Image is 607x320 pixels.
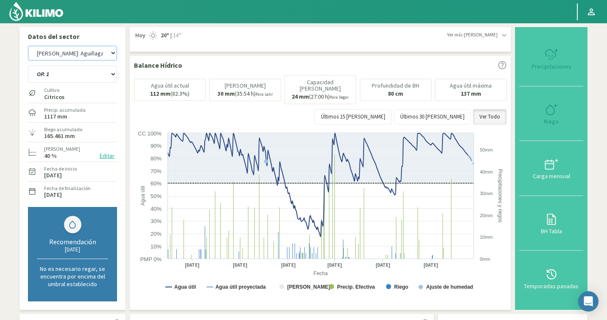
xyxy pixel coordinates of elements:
button: Últimos 30 [PERSON_NAME] [394,109,471,124]
label: [PERSON_NAME] [44,145,80,153]
p: Datos del sector [28,31,117,41]
button: Últimos 15 [PERSON_NAME] [315,109,392,124]
div: Recomendación [37,237,108,246]
label: [DATE] [44,192,62,198]
label: Fecha de inicio [44,165,77,173]
text: [DATE] [281,262,296,268]
text: 40% [150,206,161,212]
text: 30% [150,218,161,224]
span: | [170,31,172,40]
button: Editar [97,151,117,161]
text: 20% [150,231,161,237]
div: BH Tabla [522,228,581,234]
b: 112 mm [150,90,170,97]
text: Precipitaciones y riegos [497,169,503,223]
label: 40 % [44,153,57,159]
text: 10% [150,243,161,250]
div: [DATE] [37,246,108,253]
text: Ajuste de humedad [426,284,473,290]
text: 20mm [480,213,493,218]
button: Ver Todo [473,109,507,124]
text: 10mm [480,234,493,240]
text: Agua útil [174,284,196,290]
text: [DATE] [376,262,390,268]
text: Fecha [314,270,328,276]
text: 90% [150,143,161,149]
text: Precip. Efectiva [337,284,375,290]
img: Kilimo [8,1,64,22]
p: Profundidad de BH [372,83,419,89]
p: (82.3%) [150,91,189,97]
p: (35:54 h) [217,91,273,97]
button: Precipitaciones [519,31,583,86]
p: No es necesario regar, se encuentra por encima del umbral establecido [37,265,108,288]
p: Capacidad [PERSON_NAME] [288,79,352,92]
text: 60% [150,180,161,187]
div: Riego [522,119,581,124]
text: 30mm [480,191,493,196]
p: [PERSON_NAME] [225,83,266,89]
div: Temporadas pasadas [522,283,581,289]
text: 50mm [480,147,493,152]
label: 1117 mm [44,114,67,119]
label: Cultivo [44,86,64,94]
p: Agua útil máxima [450,83,492,89]
b: 137 mm [461,90,481,97]
text: 0mm [480,257,490,262]
text: [DATE] [185,262,200,268]
button: Riego [519,86,583,141]
span: 14º [172,31,181,40]
span: Ver más [PERSON_NAME] [447,31,498,39]
label: Precip. acumulada [44,106,86,114]
label: Riego acumulado [44,126,82,133]
label: Citricos [44,94,64,100]
text: [DATE] [233,262,248,268]
small: Para salir [256,91,273,97]
b: 24 mm [292,93,309,100]
text: 80% [150,155,161,162]
text: Agua útil [140,186,146,206]
label: 165.461 mm [44,133,75,139]
text: Riego [394,284,408,290]
button: Temporadas pasadas [519,251,583,306]
div: Precipitaciones [522,63,581,69]
button: BH Tabla [519,196,583,251]
p: Agua útil actual [151,83,189,89]
b: 30 mm [217,90,235,97]
button: Carga mensual [519,141,583,196]
div: Carga mensual [522,173,581,179]
text: [PERSON_NAME] [287,284,330,290]
label: [DATE] [44,173,62,178]
span: Hoy [134,31,145,40]
p: (27:00 h) [292,94,349,100]
strong: 20º [161,31,169,39]
small: Para llegar [330,94,349,100]
text: Agua útil proyectada [215,284,266,290]
text: [DATE] [327,262,342,268]
text: 40mm [480,169,493,174]
div: Open Intercom Messenger [578,291,599,312]
text: [DATE] [423,262,438,268]
p: Balance Hídrico [134,60,182,70]
b: 80 cm [388,90,403,97]
text: PMP 0% [140,256,162,262]
text: CC 100% [138,130,161,137]
label: Fecha de finalización [44,185,91,192]
text: 70% [150,168,161,174]
text: 50% [150,193,161,199]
